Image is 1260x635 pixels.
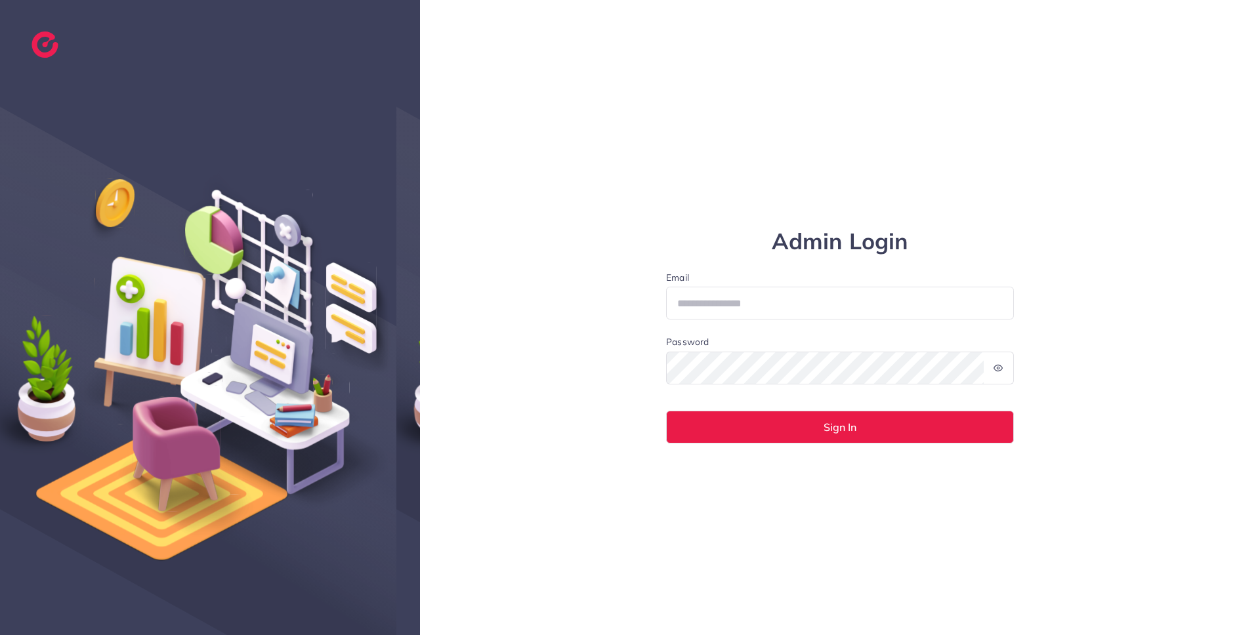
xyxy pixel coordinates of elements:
[824,422,856,432] span: Sign In
[31,31,58,58] img: logo
[666,228,1014,255] h1: Admin Login
[666,335,709,348] label: Password
[666,271,1014,284] label: Email
[666,411,1014,443] button: Sign In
